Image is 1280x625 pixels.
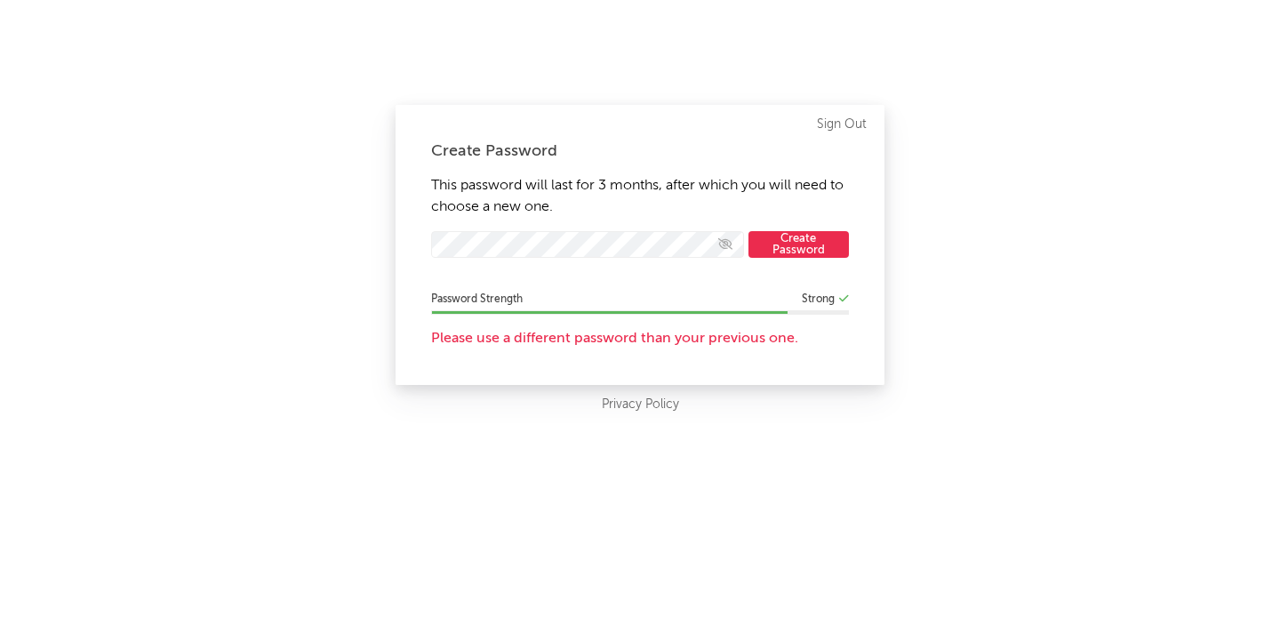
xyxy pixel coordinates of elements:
div: Create Password [431,140,849,162]
a: Sign Out [817,114,867,135]
div: Strong [802,289,835,310]
div: This password will last for 3 months, after which you will need to choose a new one. [396,105,884,385]
div: Please use a different password than your previous one. [431,328,849,349]
div: Password Strength [431,289,849,310]
a: Privacy Policy [602,394,679,416]
button: Create Password [748,231,849,258]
